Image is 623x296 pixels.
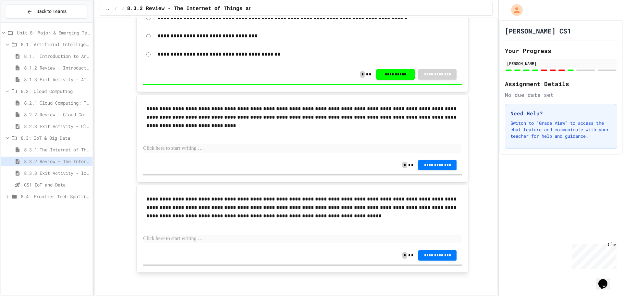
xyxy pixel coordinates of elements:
span: Unit 8: Major & Emerging Technologies [17,29,90,36]
span: 8.3.2 Review - The Internet of Things and Big Data [127,5,283,13]
span: CS1 IoT and Data [24,181,90,188]
span: 8.3.2 Review - The Internet of Things and Big Data [24,158,90,165]
span: ... [105,6,112,11]
span: 8.3: IoT & Big Data [21,135,90,141]
span: / [122,6,125,11]
span: 8.1.1 Introduction to Artificial Intelligence [24,53,90,59]
h1: [PERSON_NAME] CS1 [505,26,571,35]
span: 8.2.1 Cloud Computing: Transforming the Digital World [24,99,90,106]
span: 8.2.2 Review - Cloud Computing [24,111,90,118]
div: [PERSON_NAME] [507,60,615,66]
h2: Your Progress [505,46,617,55]
span: Back to Teams [36,8,67,15]
button: Back to Teams [6,5,87,19]
iframe: chat widget [569,242,617,269]
span: 8.4: Frontier Tech Spotlight [21,193,90,200]
p: Switch to "Grade View" to access the chat feature and communicate with your teacher for help and ... [510,120,612,139]
h3: Need Help? [510,109,612,117]
iframe: chat widget [596,270,617,290]
span: 8.3.3 Exit Activity - IoT Data Detective Challenge [24,170,90,176]
div: Chat with us now!Close [3,3,45,41]
h2: Assignment Details [505,79,617,88]
span: 8.3.1 The Internet of Things and Big Data: Our Connected Digital World [24,146,90,153]
span: 8.2: Cloud Computing [21,88,90,95]
span: 8.1: Artificial Intelligence Basics [21,41,90,48]
span: 8.1.3 Exit Activity - AI Detective [24,76,90,83]
span: 8.2.3 Exit Activity - Cloud Service Detective [24,123,90,130]
div: No due date set [505,91,617,99]
span: 8.1.2 Review - Introduction to Artificial Intelligence [24,64,90,71]
div: My Account [504,3,524,18]
span: / [115,6,117,11]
